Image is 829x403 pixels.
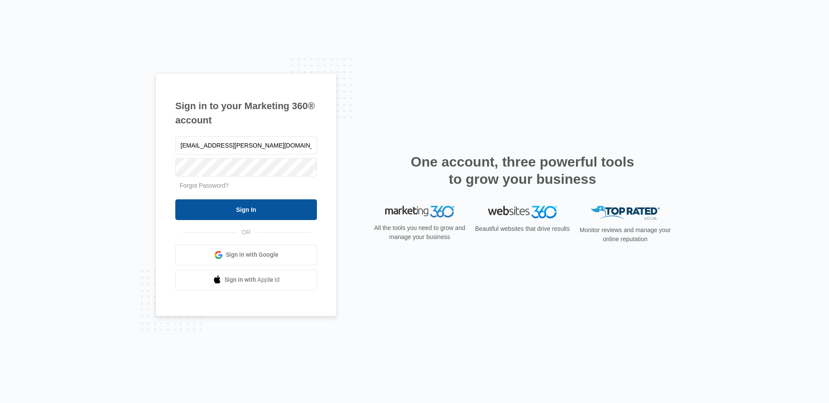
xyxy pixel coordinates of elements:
img: Top Rated Local [591,206,660,220]
span: Sign in with Apple Id [225,275,280,284]
h2: One account, three powerful tools to grow your business [408,153,637,188]
input: Email [175,136,317,154]
span: Sign in with Google [226,250,278,259]
p: Beautiful websites that drive results [474,224,571,233]
a: Forgot Password? [180,182,229,189]
h1: Sign in to your Marketing 360® account [175,99,317,127]
input: Sign In [175,199,317,220]
span: OR [236,228,257,237]
img: Marketing 360 [385,206,454,218]
p: All the tools you need to grow and manage your business [371,224,468,242]
p: Monitor reviews and manage your online reputation [577,226,674,244]
a: Sign in with Google [175,245,317,265]
a: Sign in with Apple Id [175,270,317,290]
img: Websites 360 [488,206,557,218]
